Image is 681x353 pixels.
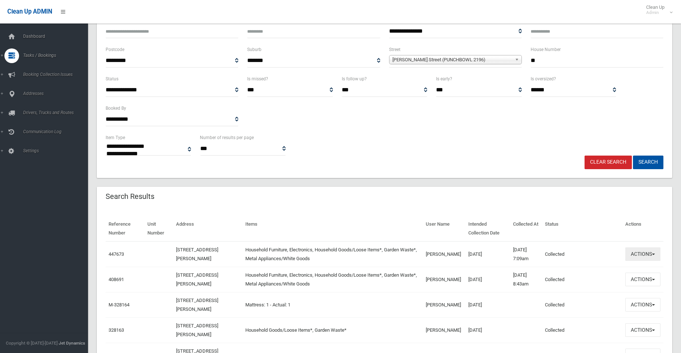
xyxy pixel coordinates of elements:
span: Copyright © [DATE]-[DATE] [6,341,58,346]
td: [PERSON_NAME] [423,267,465,292]
th: User Name [423,216,465,241]
td: [DATE] [465,292,510,317]
span: Booking Collection Issues [21,72,94,77]
td: [DATE] [465,267,510,292]
label: Is early? [436,75,452,83]
label: Suburb [247,46,261,54]
button: Actions [625,323,660,337]
th: Intended Collection Date [465,216,510,241]
th: Reference Number [106,216,144,241]
label: Item Type [106,134,125,142]
a: [STREET_ADDRESS][PERSON_NAME] [176,298,218,312]
th: Address [173,216,242,241]
td: [DATE] 8:43am [510,267,542,292]
label: Number of results per page [200,134,254,142]
td: Household Furniture, Electronics, Household Goods/Loose Items*, Garden Waste*, Metal Appliances/W... [242,267,423,292]
td: Mattress: 1 - Actual: 1 [242,292,423,317]
button: Actions [625,273,660,286]
label: Is oversized? [531,75,556,83]
a: [STREET_ADDRESS][PERSON_NAME] [176,272,218,287]
td: [DATE] 7:09am [510,241,542,267]
a: 408691 [109,277,124,282]
a: M-328164 [109,302,129,307]
span: Clean Up ADMIN [7,8,52,15]
td: Collected [542,267,622,292]
span: Addresses [21,91,94,96]
span: Tasks / Bookings [21,53,94,58]
span: Drivers, Trucks and Routes [21,110,94,115]
a: [STREET_ADDRESS][PERSON_NAME] [176,323,218,337]
label: Is follow up? [342,75,367,83]
small: Admin [646,10,664,15]
th: Items [242,216,423,241]
th: Collected At [510,216,542,241]
th: Actions [622,216,663,241]
td: [DATE] [465,317,510,343]
td: Household Furniture, Electronics, Household Goods/Loose Items*, Garden Waste*, Metal Appliances/W... [242,241,423,267]
span: Communication Log [21,129,94,134]
strong: Jet Dynamics [59,341,85,346]
span: Settings [21,148,94,153]
td: Collected [542,241,622,267]
td: [PERSON_NAME] [423,317,465,343]
button: Actions [625,247,660,261]
td: Household Goods/Loose Items*, Garden Waste* [242,317,423,343]
td: Collected [542,292,622,317]
a: [STREET_ADDRESS][PERSON_NAME] [176,247,218,261]
span: Dashboard [21,34,94,39]
td: [PERSON_NAME] [423,292,465,317]
label: Street [389,46,400,54]
button: Actions [625,298,660,312]
label: Status [106,75,118,83]
label: Booked By [106,104,126,112]
header: Search Results [97,189,163,204]
td: [PERSON_NAME] [423,241,465,267]
span: Clean Up [642,4,672,15]
a: 328163 [109,327,124,333]
th: Status [542,216,622,241]
td: Collected [542,317,622,343]
td: [DATE] [465,241,510,267]
label: Is missed? [247,75,268,83]
button: Search [633,156,663,169]
label: Postcode [106,46,124,54]
a: 447673 [109,251,124,257]
label: House Number [531,46,561,54]
a: Clear Search [585,156,632,169]
th: Unit Number [144,216,173,241]
span: [PERSON_NAME] Street (PUNCHBOWL 2196) [392,55,512,64]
